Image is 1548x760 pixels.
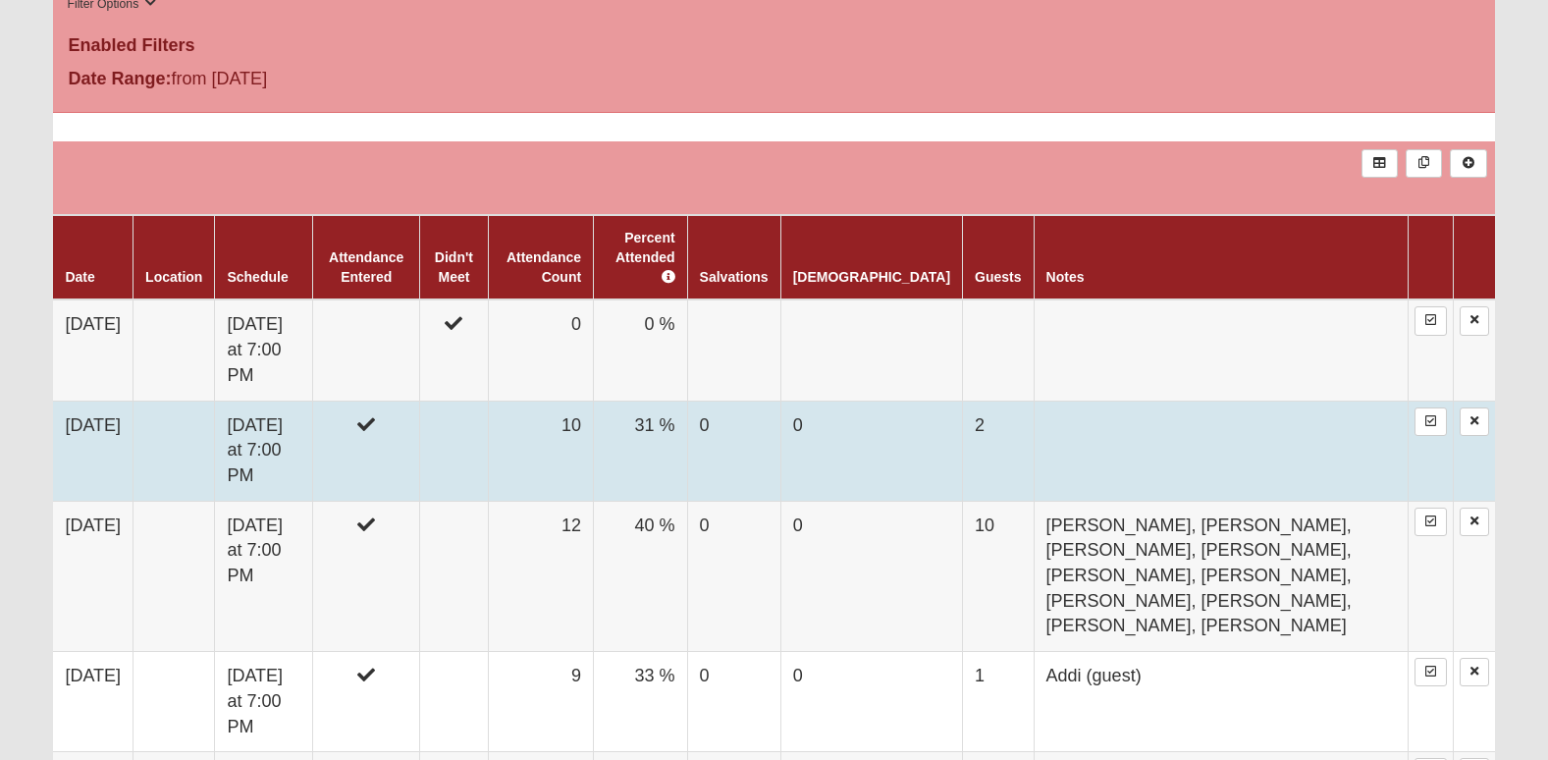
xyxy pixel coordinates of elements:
a: Attendance Entered [329,249,403,285]
td: 0 % [594,299,687,401]
a: Schedule [227,269,288,285]
a: Delete [1460,407,1489,436]
a: Delete [1460,658,1489,686]
td: 0 [687,501,780,652]
td: 12 [488,501,594,652]
td: 9 [488,652,594,752]
td: 0 [780,401,962,501]
td: 31 % [594,401,687,501]
td: 0 [488,299,594,401]
td: [DATE] [53,299,133,401]
th: Guests [963,215,1034,299]
label: Date Range: [68,66,171,92]
a: Export to Excel [1361,149,1398,178]
td: 0 [780,652,962,752]
a: Enter Attendance [1415,407,1447,436]
td: [DATE] at 7:00 PM [215,299,313,401]
a: Date [65,269,94,285]
a: Notes [1046,269,1085,285]
h4: Enabled Filters [68,35,1479,57]
td: [DATE] [53,401,133,501]
td: 0 [687,652,780,752]
a: Enter Attendance [1415,306,1447,335]
a: Delete [1460,508,1489,536]
td: [PERSON_NAME], [PERSON_NAME], [PERSON_NAME], [PERSON_NAME], [PERSON_NAME], [PERSON_NAME], [PERSON... [1034,501,1408,652]
td: [DATE] at 7:00 PM [215,501,313,652]
a: Delete [1460,306,1489,335]
td: Addi (guest) [1034,652,1408,752]
td: 40 % [594,501,687,652]
td: [DATE] at 7:00 PM [215,652,313,752]
a: Alt+N [1450,149,1486,178]
a: Attendance Count [507,249,581,285]
td: 2 [963,401,1034,501]
a: Merge Records into Merge Template [1406,149,1442,178]
th: Salvations [687,215,780,299]
div: from [DATE] [53,66,533,97]
td: [DATE] [53,652,133,752]
td: 10 [488,401,594,501]
td: 0 [687,401,780,501]
a: Percent Attended [615,230,675,285]
td: [DATE] [53,501,133,652]
td: [DATE] at 7:00 PM [215,401,313,501]
a: Location [145,269,202,285]
td: 0 [780,501,962,652]
a: Didn't Meet [435,249,473,285]
td: 33 % [594,652,687,752]
th: [DEMOGRAPHIC_DATA] [780,215,962,299]
td: 10 [963,501,1034,652]
td: 1 [963,652,1034,752]
a: Enter Attendance [1415,658,1447,686]
a: Enter Attendance [1415,508,1447,536]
